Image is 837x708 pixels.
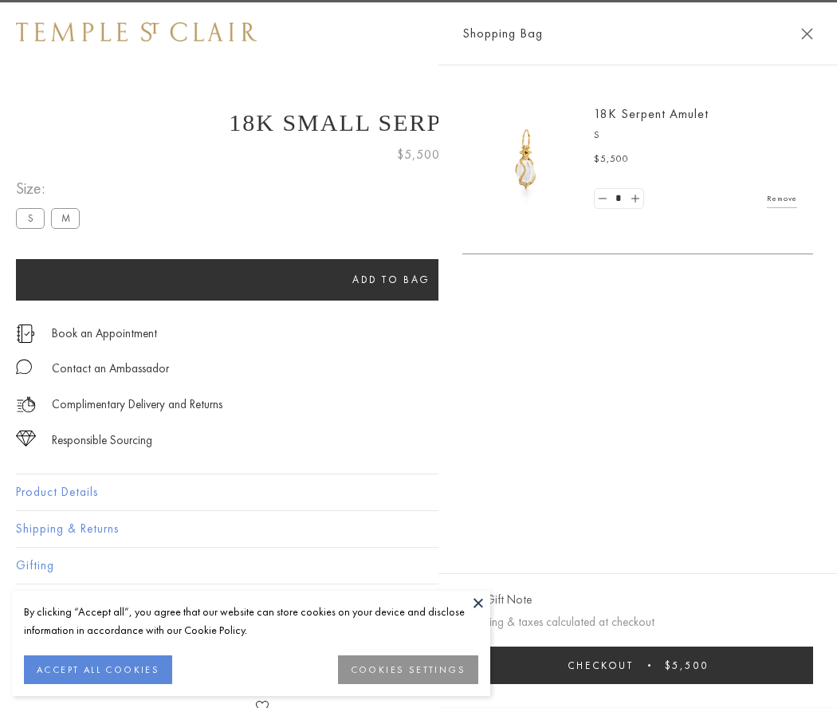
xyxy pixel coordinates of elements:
[595,189,611,209] a: Set quantity to 0
[16,359,32,375] img: MessageIcon-01_2.svg
[16,548,821,584] button: Gifting
[397,144,440,165] span: $5,500
[594,105,709,122] a: 18K Serpent Amulet
[478,112,574,207] img: P51836-E11SERPPV
[462,23,543,44] span: Shopping Bag
[16,259,767,301] button: Add to bag
[338,655,478,684] button: COOKIES SETTINGS
[568,659,634,672] span: Checkout
[16,175,86,202] span: Size:
[52,431,152,450] div: Responsible Sourcing
[462,590,532,610] button: Add Gift Note
[16,324,35,343] img: icon_appointment.svg
[52,395,222,415] p: Complimentary Delivery and Returns
[16,474,821,510] button: Product Details
[665,659,709,672] span: $5,500
[594,128,797,144] p: S
[16,511,821,547] button: Shipping & Returns
[52,359,169,379] div: Contact an Ambassador
[594,151,629,167] span: $5,500
[16,208,45,228] label: S
[16,109,821,136] h1: 18K Small Serpent Amulet
[627,189,642,209] a: Set quantity to 2
[16,395,36,415] img: icon_delivery.svg
[24,603,478,639] div: By clicking “Accept all”, you agree that our website can store cookies on your device and disclos...
[462,612,813,632] p: Shipping & taxes calculated at checkout
[767,190,797,207] a: Remove
[801,28,813,40] button: Close Shopping Bag
[16,431,36,446] img: icon_sourcing.svg
[51,208,80,228] label: M
[24,655,172,684] button: ACCEPT ALL COOKIES
[16,22,257,41] img: Temple St. Clair
[462,647,813,684] button: Checkout $5,500
[52,324,157,342] a: Book an Appointment
[352,273,430,286] span: Add to bag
